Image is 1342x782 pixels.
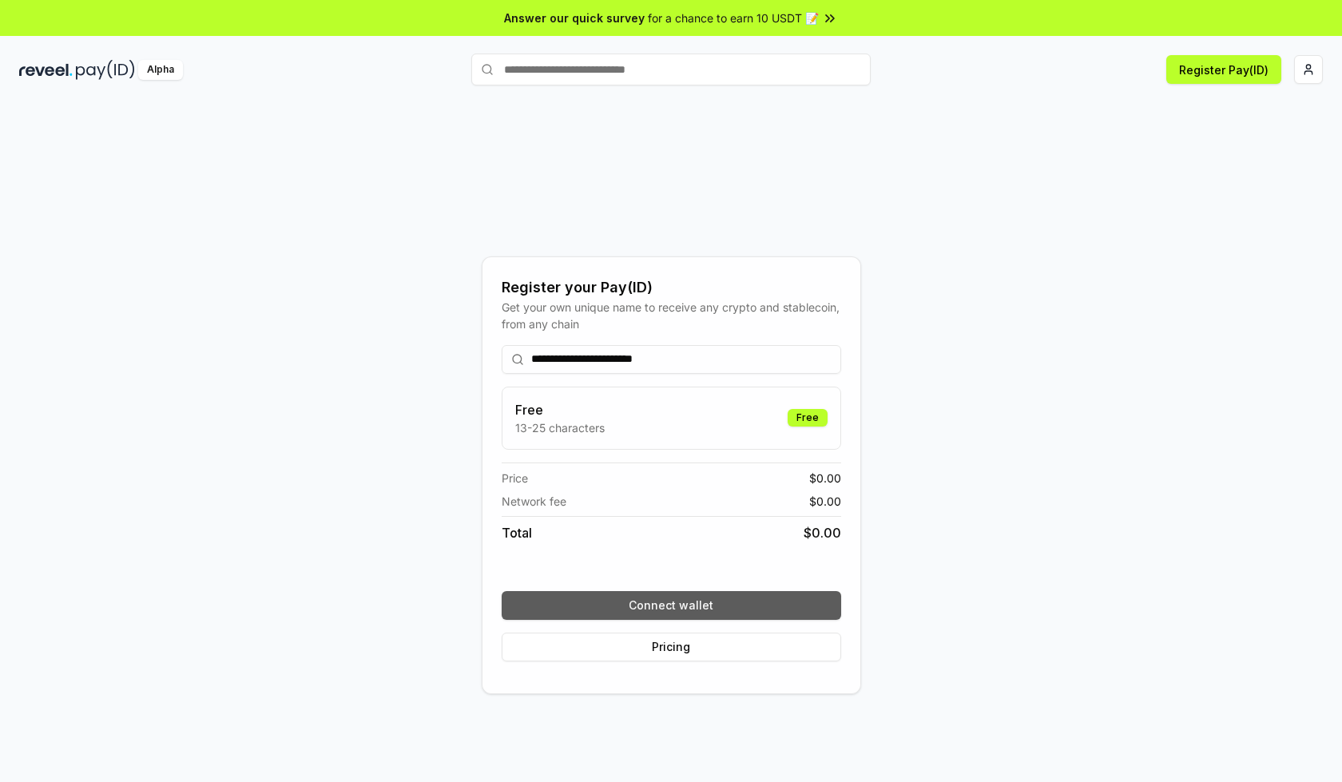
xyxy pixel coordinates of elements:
img: reveel_dark [19,60,73,80]
img: pay_id [76,60,135,80]
div: Alpha [138,60,183,80]
h3: Free [515,400,605,419]
button: Pricing [502,633,841,661]
span: Network fee [502,493,566,510]
div: Get your own unique name to receive any crypto and stablecoin, from any chain [502,299,841,332]
button: Register Pay(ID) [1166,55,1281,84]
span: for a chance to earn 10 USDT 📝 [648,10,819,26]
div: Register your Pay(ID) [502,276,841,299]
button: Connect wallet [502,591,841,620]
span: Answer our quick survey [504,10,645,26]
span: $ 0.00 [809,470,841,486]
span: Total [502,523,532,542]
span: $ 0.00 [809,493,841,510]
span: Price [502,470,528,486]
p: 13-25 characters [515,419,605,436]
span: $ 0.00 [804,523,841,542]
div: Free [788,409,828,427]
